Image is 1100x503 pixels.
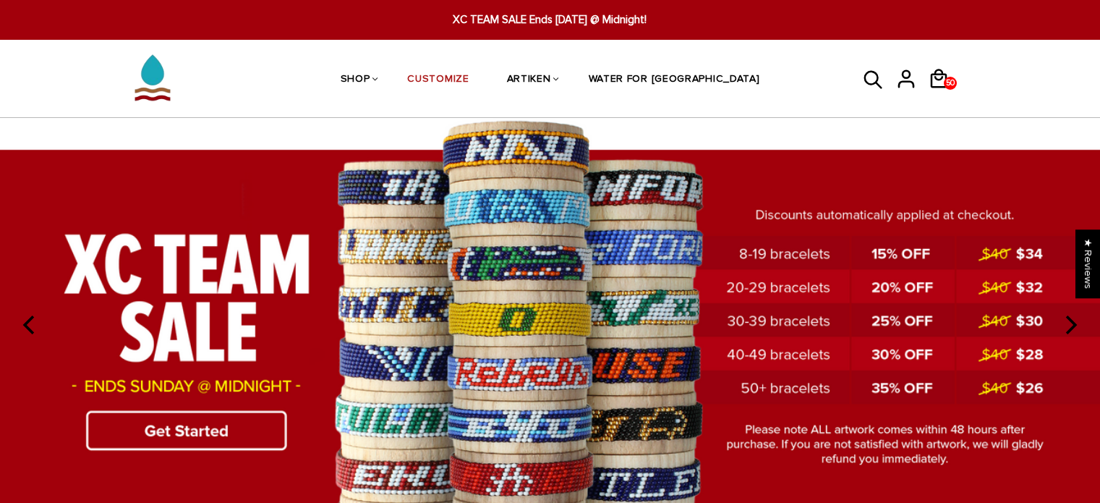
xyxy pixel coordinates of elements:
a: CUSTOMIZE [407,42,469,119]
span: XC TEAM SALE Ends [DATE] @ Midnight! [338,12,761,28]
button: next [1054,309,1086,341]
div: Click to open Judge.me floating reviews tab [1075,229,1100,298]
a: 50 [928,94,960,96]
a: WATER FOR [GEOGRAPHIC_DATA] [589,42,760,119]
button: previous [14,309,46,341]
a: ARTIKEN [507,42,551,119]
span: 50 [942,73,958,93]
a: SHOP [341,42,370,119]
